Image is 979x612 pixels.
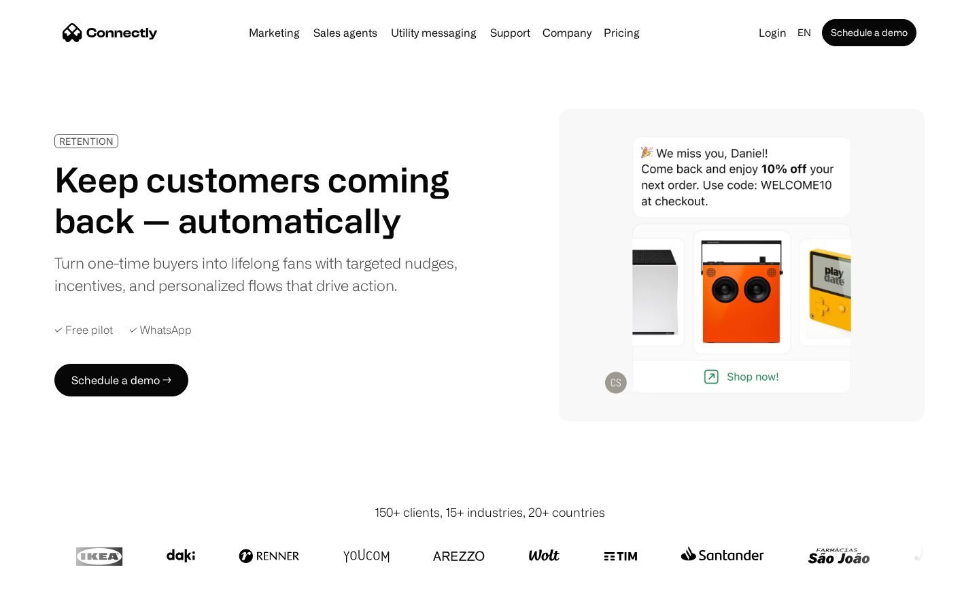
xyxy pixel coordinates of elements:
[753,23,792,42] a: Login
[822,19,916,46] a: Schedule a demo
[308,27,383,38] a: Sales agents
[129,324,192,337] div: ✓ WhatsApp
[485,27,536,38] a: Support
[54,364,188,396] a: Schedule a demo →
[385,27,482,38] a: Utility messaging
[14,587,82,607] aside: Language selected: English
[543,23,591,42] div: Company
[797,23,811,42] div: en
[54,159,468,241] h1: Keep customers coming back — automatically
[243,27,305,38] a: Marketing
[375,503,605,522] div: 150+ clients, 15+ industries, 20+ countries
[27,588,82,607] ul: Language list
[59,136,114,146] div: RETENTION
[54,324,113,337] div: ✓ Free pilot
[598,27,645,38] a: Pricing
[54,252,468,296] div: Turn one-time buyers into lifelong fans with targeted nudges, incentives, and personalized flows ...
